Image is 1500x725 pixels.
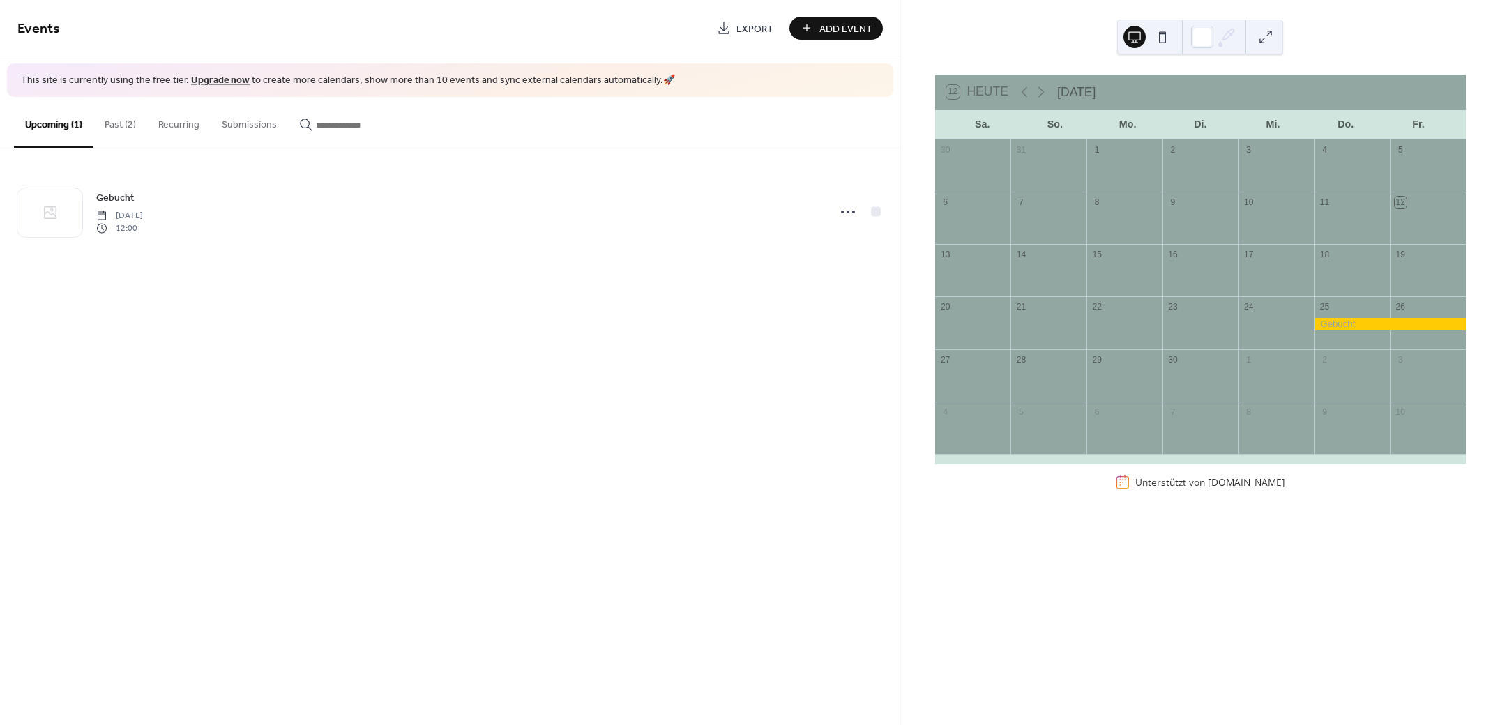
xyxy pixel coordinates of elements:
[1019,110,1091,139] div: So.
[1015,249,1027,261] div: 14
[1395,144,1407,155] div: 5
[1057,83,1096,101] div: [DATE]
[1091,249,1103,261] div: 15
[1243,249,1255,261] div: 17
[1135,475,1285,489] div: Unterstützt von
[1015,197,1027,208] div: 7
[1167,301,1179,313] div: 23
[1319,197,1331,208] div: 11
[1091,301,1103,313] div: 22
[1243,144,1255,155] div: 3
[1015,301,1027,313] div: 21
[1167,406,1179,418] div: 7
[939,353,951,365] div: 27
[14,97,93,148] button: Upcoming (1)
[1091,406,1103,418] div: 6
[96,190,135,206] a: Gebucht
[946,110,1019,139] div: Sa.
[1091,144,1103,155] div: 1
[17,15,60,43] span: Events
[96,190,135,205] span: Gebucht
[1243,301,1255,313] div: 24
[939,144,951,155] div: 30
[1395,353,1407,365] div: 3
[1319,249,1331,261] div: 18
[736,22,773,36] span: Export
[1319,301,1331,313] div: 25
[1319,406,1331,418] div: 9
[939,249,951,261] div: 13
[939,197,951,208] div: 6
[1395,197,1407,208] div: 12
[1015,406,1027,418] div: 5
[939,301,951,313] div: 20
[1395,406,1407,418] div: 10
[1167,197,1179,208] div: 9
[939,406,951,418] div: 4
[1167,249,1179,261] div: 16
[93,97,147,146] button: Past (2)
[1167,144,1179,155] div: 2
[147,97,211,146] button: Recurring
[1395,249,1407,261] div: 19
[1243,353,1255,365] div: 1
[1236,110,1309,139] div: Mi.
[1382,110,1455,139] div: Fr.
[1091,110,1164,139] div: Mo.
[211,97,288,146] button: Submissions
[1243,197,1255,208] div: 10
[1243,406,1255,418] div: 8
[1319,353,1331,365] div: 2
[706,17,784,40] a: Export
[1091,197,1103,208] div: 8
[96,209,143,222] span: [DATE]
[1395,301,1407,313] div: 26
[21,74,675,88] span: This site is currently using the free tier. to create more calendars, show more than 10 events an...
[1208,475,1285,489] a: [DOMAIN_NAME]
[789,17,883,40] button: Add Event
[1310,110,1382,139] div: Do.
[96,222,143,235] span: 12:00
[1314,318,1466,330] div: Gebucht
[1319,144,1331,155] div: 4
[1015,144,1027,155] div: 31
[1167,353,1179,365] div: 30
[819,22,872,36] span: Add Event
[1091,353,1103,365] div: 29
[1164,110,1236,139] div: Di.
[191,71,250,90] a: Upgrade now
[1015,353,1027,365] div: 28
